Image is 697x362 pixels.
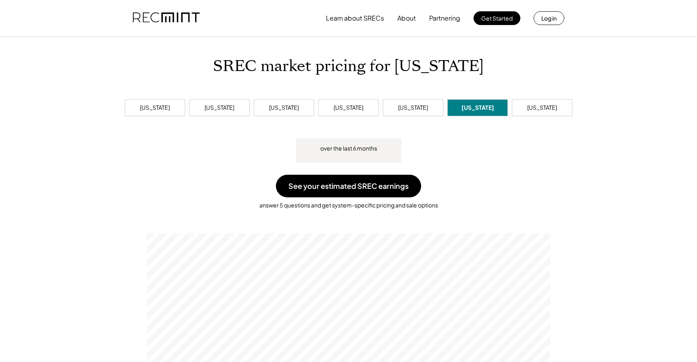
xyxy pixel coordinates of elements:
[213,57,484,76] h1: SREC market pricing for [US_STATE]
[527,104,557,112] div: [US_STATE]
[334,104,363,112] div: [US_STATE]
[534,11,564,25] button: Log in
[461,104,494,112] div: [US_STATE]
[398,104,428,112] div: [US_STATE]
[326,10,384,26] button: Learn about SRECs
[205,104,234,112] div: [US_STATE]
[276,175,421,197] button: See your estimated SREC earnings
[320,144,377,153] div: over the last 6 months
[474,11,520,25] button: Get Started
[397,10,416,26] button: About
[140,104,170,112] div: [US_STATE]
[269,104,299,112] div: [US_STATE]
[8,197,689,209] div: answer 5 questions and get system-specific pricing and sale options
[133,4,200,32] img: recmint-logotype%403x.png
[429,10,460,26] button: Partnering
